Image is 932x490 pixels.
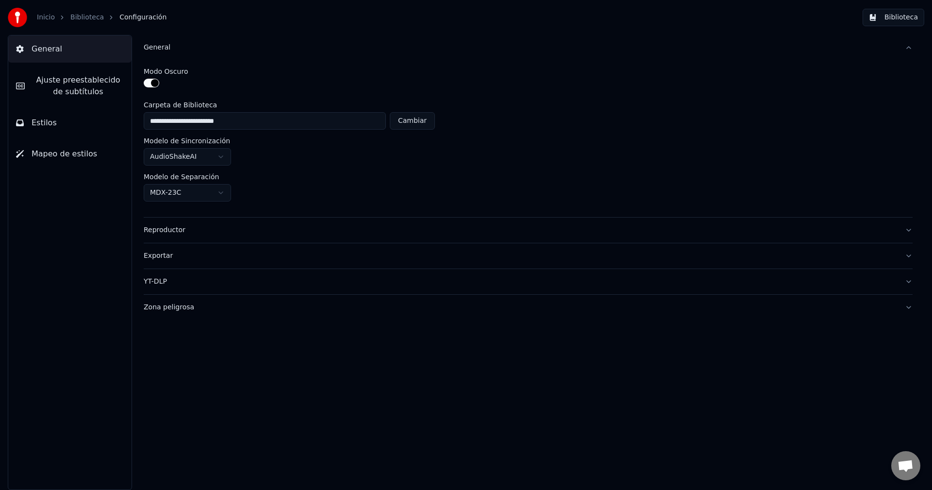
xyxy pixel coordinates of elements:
[8,140,132,168] button: Mapeo de estilos
[863,9,924,26] button: Biblioteca
[119,13,166,22] span: Configuración
[144,303,897,312] div: Zona peligrosa
[144,269,913,294] button: YT-DLP
[70,13,104,22] a: Biblioteca
[144,277,897,287] div: YT-DLP
[144,137,230,144] label: Modelo de Sincronización
[144,218,913,243] button: Reproductor
[8,109,132,136] button: Estilos
[144,173,219,180] label: Modelo de Separación
[32,117,57,129] span: Estilos
[32,148,97,160] span: Mapeo de estilos
[8,8,27,27] img: youka
[144,60,913,217] div: General
[144,251,897,261] div: Exportar
[32,43,62,55] span: General
[37,13,55,22] a: Inicio
[144,35,913,60] button: General
[144,295,913,320] button: Zona peligrosa
[8,35,132,63] button: General
[144,101,435,108] label: Carpeta de Biblioteca
[144,225,897,235] div: Reproductor
[33,74,124,98] span: Ajuste preestablecido de subtítulos
[8,67,132,105] button: Ajuste preestablecido de subtítulos
[144,43,897,52] div: General
[144,243,913,269] button: Exportar
[891,451,920,480] div: Chat abierto
[390,112,435,130] button: Cambiar
[144,68,188,75] label: Modo Oscuro
[37,13,166,22] nav: breadcrumb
